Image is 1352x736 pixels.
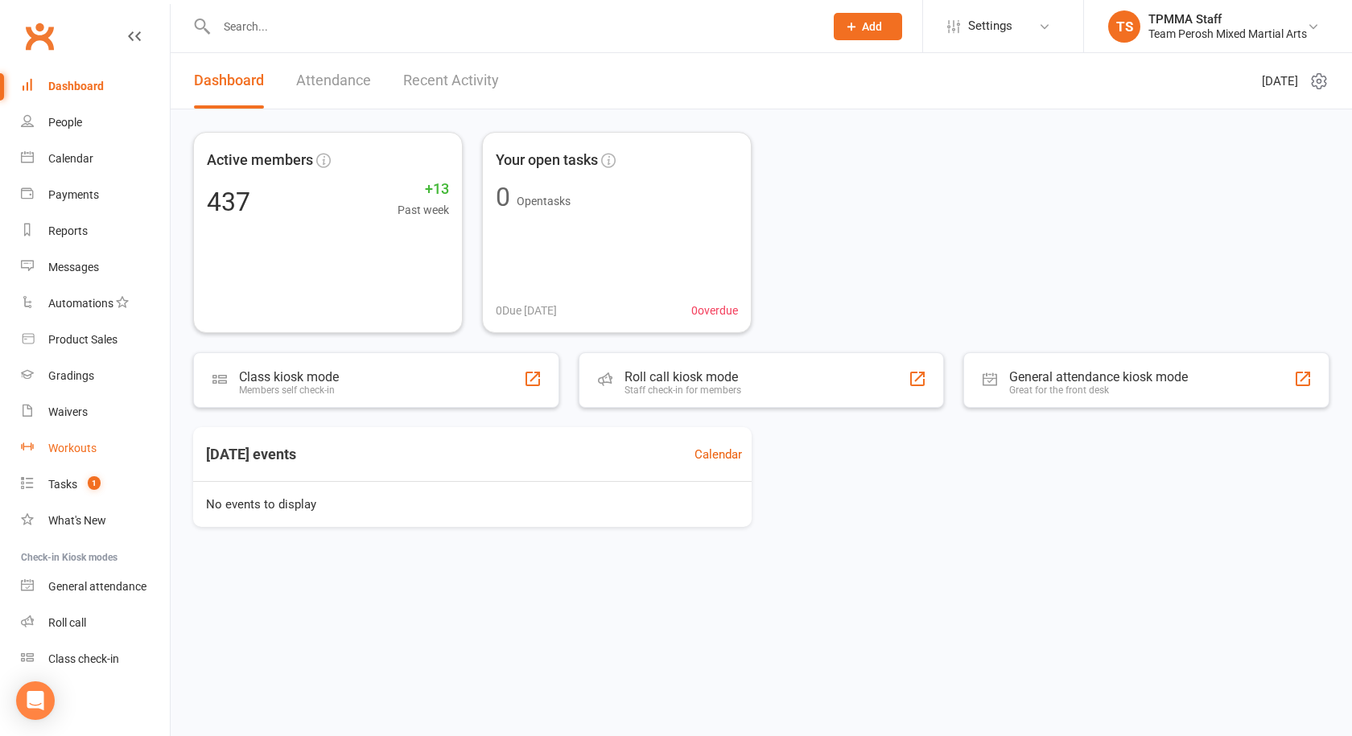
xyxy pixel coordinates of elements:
div: Dashboard [48,80,104,93]
span: 0 Due [DATE] [496,302,557,319]
a: Tasks 1 [21,467,170,503]
div: General attendance [48,580,146,593]
div: Open Intercom Messenger [16,681,55,720]
div: What's New [48,514,106,527]
span: 1 [88,476,101,490]
a: Gradings [21,358,170,394]
span: Past week [398,201,449,219]
div: Tasks [48,478,77,491]
a: Roll call [21,605,170,641]
a: Clubworx [19,16,60,56]
div: Messages [48,261,99,273]
a: Recent Activity [403,53,499,109]
a: Attendance [296,53,371,109]
div: Waivers [48,405,88,418]
a: Reports [21,213,170,249]
a: Class kiosk mode [21,641,170,677]
span: Active members [207,149,313,172]
a: Product Sales [21,322,170,358]
a: Calendar [21,141,170,177]
span: Your open tasks [496,149,598,172]
a: Payments [21,177,170,213]
div: Gradings [48,369,94,382]
span: Open tasks [517,195,571,208]
div: Payments [48,188,99,201]
span: +13 [398,178,449,201]
span: Settings [968,8,1012,44]
div: Automations [48,297,113,310]
div: Product Sales [48,333,117,346]
a: Waivers [21,394,170,430]
h3: [DATE] events [193,440,309,469]
div: Roll call [48,616,86,629]
div: Calendar [48,152,93,165]
a: Messages [21,249,170,286]
a: Workouts [21,430,170,467]
div: 0 [496,184,510,210]
span: 0 overdue [691,302,738,319]
div: Class kiosk mode [239,369,339,384]
div: General attendance kiosk mode [1009,369,1188,384]
div: Team Perosh Mixed Martial Arts [1148,27,1307,41]
div: TS [1108,10,1140,43]
a: Dashboard [194,53,264,109]
a: Calendar [695,445,742,464]
span: [DATE] [1262,72,1298,91]
div: Staff check-in for members [624,384,741,396]
a: General attendance kiosk mode [21,569,170,605]
div: Members self check-in [239,384,339,396]
div: Roll call kiosk mode [624,369,741,384]
div: TPMMA Staff [1148,12,1307,27]
div: 437 [207,189,250,215]
input: Search... [212,15,813,38]
div: Great for the front desk [1009,384,1188,396]
a: What's New [21,503,170,539]
a: People [21,105,170,141]
a: Automations [21,286,170,322]
span: Add [862,20,882,33]
a: Dashboard [21,68,170,105]
div: Class check-in [48,652,119,665]
div: Reports [48,224,88,237]
button: Add [834,13,902,40]
div: People [48,116,82,129]
div: No events to display [187,482,758,527]
div: Workouts [48,442,97,454]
